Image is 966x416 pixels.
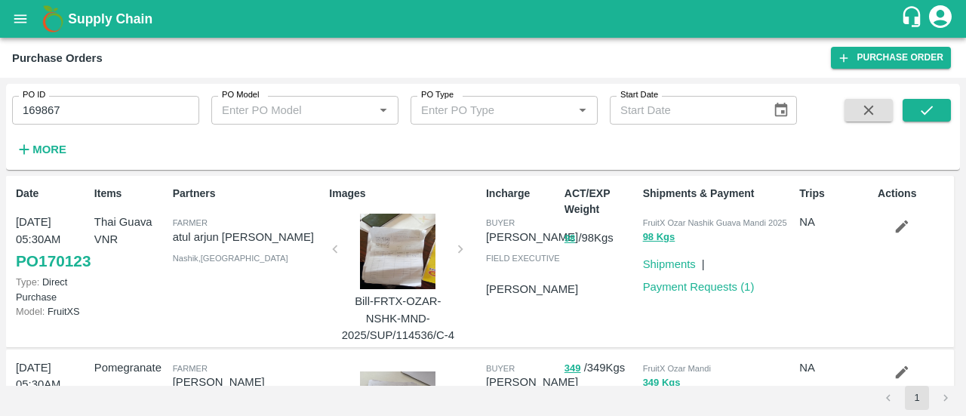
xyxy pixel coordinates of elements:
[643,364,711,373] span: FruitX Ozar Mandi
[643,281,755,293] a: Payment Requests (1)
[12,48,103,68] div: Purchase Orders
[565,230,575,248] button: 98
[565,186,637,217] p: ACT/EXP Weight
[565,359,637,377] p: / 349 Kgs
[222,89,260,101] label: PO Model
[565,360,581,377] button: 349
[16,276,39,288] span: Type:
[16,186,88,202] p: Date
[486,281,578,297] p: [PERSON_NAME]
[12,96,199,125] input: Enter PO ID
[173,229,324,245] p: atul arjun [PERSON_NAME]
[696,250,705,273] div: |
[94,214,167,248] p: Thai Guava VNR
[486,186,558,202] p: Incharge
[68,11,152,26] b: Supply Chain
[341,293,454,344] p: Bill-FRTX-OZAR-NSHK-MND-2025/SUP/114536/C-4
[573,100,592,120] button: Open
[173,186,324,202] p: Partners
[643,374,681,392] button: 349 Kgs
[374,100,393,120] button: Open
[878,186,950,202] p: Actions
[799,359,872,376] p: NA
[16,306,45,317] span: Model:
[415,100,549,120] input: Enter PO Type
[94,186,167,202] p: Items
[16,248,91,275] a: PO170123
[486,254,560,263] span: field executive
[12,137,70,162] button: More
[927,3,954,35] div: account of current user
[643,218,787,227] span: FruitX Ozar Nashik Guava Mandi 2025
[486,364,515,373] span: buyer
[874,386,960,410] nav: pagination navigation
[16,214,88,248] p: [DATE] 05:30AM
[799,214,872,230] p: NA
[216,100,349,120] input: Enter PO Model
[486,374,578,390] p: [PERSON_NAME]
[16,275,88,304] p: Direct Purchase
[94,359,167,376] p: Pomegranate
[905,386,929,410] button: page 1
[831,47,951,69] a: Purchase Order
[900,5,927,32] div: customer-support
[799,186,872,202] p: Trips
[23,89,45,101] label: PO ID
[767,96,795,125] button: Choose date
[16,359,88,393] p: [DATE] 05:30AM
[565,230,637,247] p: / 98 Kgs
[643,186,794,202] p: Shipments & Payment
[68,8,900,29] a: Supply Chain
[173,364,208,373] span: Farmer
[486,229,578,245] p: [PERSON_NAME]
[38,4,68,34] img: logo
[643,229,675,246] button: 98 Kgs
[610,96,761,125] input: Start Date
[173,218,208,227] span: Farmer
[3,2,38,36] button: open drawer
[486,218,515,227] span: buyer
[620,89,658,101] label: Start Date
[32,143,66,156] strong: More
[173,254,288,263] span: Nashik , [GEOGRAPHIC_DATA]
[643,258,696,270] a: Shipments
[329,186,480,202] p: Images
[173,374,324,390] p: [PERSON_NAME]
[421,89,454,101] label: PO Type
[16,304,88,319] p: FruitXS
